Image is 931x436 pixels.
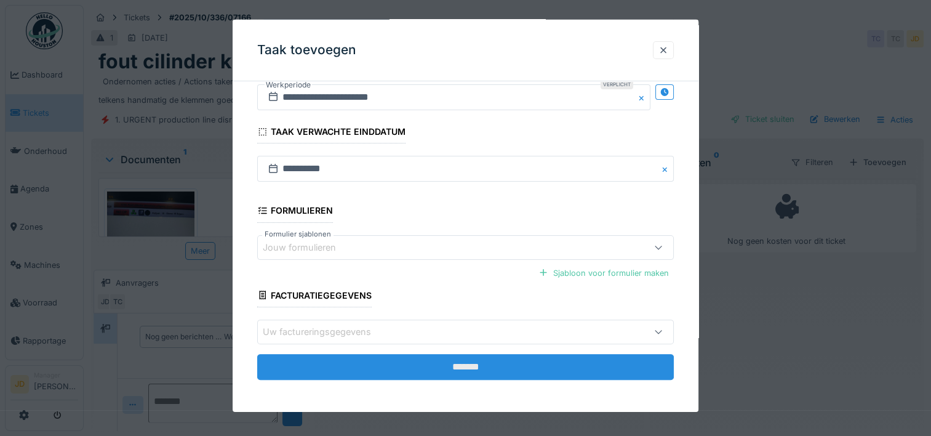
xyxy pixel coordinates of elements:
button: Close [637,84,650,110]
div: Sjabloon voor formulier maken [533,264,674,281]
div: Jouw formulieren [263,241,353,254]
h3: Taak toevoegen [257,42,356,58]
div: Facturatiegegevens [257,286,372,307]
div: Taak verwachte einddatum [257,123,406,143]
label: Werkperiode [265,78,312,92]
div: Formulieren [257,201,333,222]
button: Close [660,156,674,182]
label: Formulier sjablonen [262,228,334,239]
div: Uw factureringsgegevens [263,325,388,339]
div: Verplicht [601,79,633,89]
